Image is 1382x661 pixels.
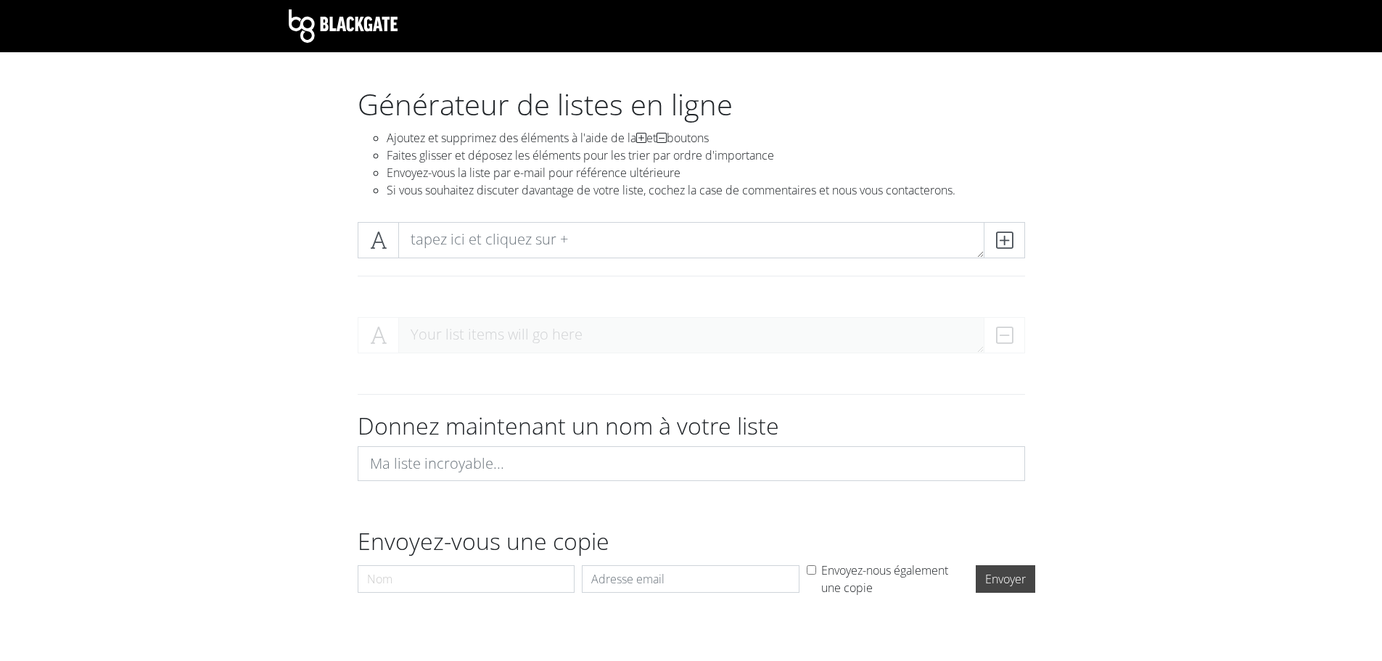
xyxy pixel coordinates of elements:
font: Envoyez-vous une copie [358,525,609,557]
input: Adresse email [582,565,799,593]
font: Générateur de listes en ligne [358,84,733,124]
input: Ma liste incroyable... [358,446,1025,481]
input: Envoyer [976,565,1035,593]
font: Donnez maintenant un nom à votre liste [358,410,779,441]
font: et [646,130,657,146]
input: Nom [358,565,575,593]
font: Si vous souhaitez discuter davantage de votre liste, cochez la case de commentaires et nous vous ... [387,182,955,198]
font: Envoyez-nous également une copie [821,562,948,596]
img: Blackgate [289,9,398,43]
font: boutons [667,130,709,146]
font: Envoyez-vous la liste par e-mail pour référence ultérieure [387,165,680,181]
font: Ajoutez et supprimez des éléments à l'aide de la [387,130,636,146]
font: Faites glisser et déposez les éléments pour les trier par ordre d'importance [387,147,774,163]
